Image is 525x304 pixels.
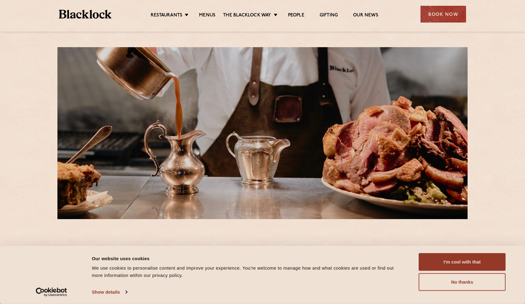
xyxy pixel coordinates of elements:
[199,12,215,19] a: Menus
[151,12,182,19] a: Restaurants
[223,12,271,19] a: The Blacklock Way
[92,255,405,262] div: Our website uses cookies
[59,10,112,19] img: BL_Textured_Logo-footer-cropped.svg
[92,264,405,279] div: We use cookies to personalise content and improve your experience. You're welcome to manage how a...
[419,253,506,271] button: I'm cool with that
[420,6,466,23] div: Book Now
[288,12,304,19] a: People
[92,288,127,297] a: Show details
[419,273,506,291] button: No thanks
[25,288,78,297] a: Usercentrics Cookiebot - opens in a new window
[320,12,338,19] a: Gifting
[353,12,378,19] a: Our News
